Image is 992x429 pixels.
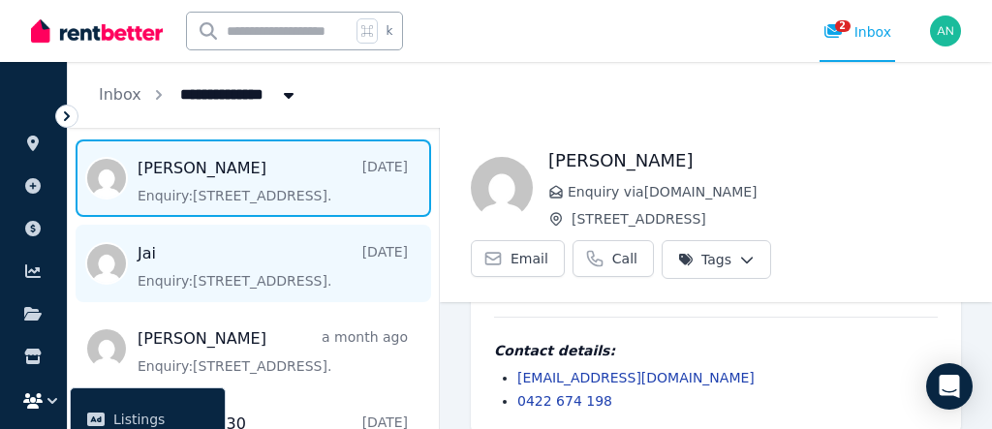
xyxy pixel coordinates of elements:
span: Enquiry via [DOMAIN_NAME] [568,182,961,201]
button: Tags [662,240,771,279]
span: 2 [835,20,851,32]
div: Open Intercom Messenger [926,363,973,410]
span: Tags [678,250,731,269]
a: [PERSON_NAME]a month agoEnquiry:[STREET_ADDRESS]. [138,327,408,376]
h4: Contact details: [494,341,938,360]
span: [STREET_ADDRESS] [572,209,961,229]
span: Call [612,249,637,268]
a: [EMAIL_ADDRESS][DOMAIN_NAME] [517,370,755,385]
a: 0422 674 198 [517,393,612,409]
img: RentBetter [31,16,163,46]
img: Louise Olsen [471,157,533,219]
a: Email [471,240,565,277]
a: [PERSON_NAME][DATE]Enquiry:[STREET_ADDRESS]. [138,157,408,205]
a: Call [573,240,654,277]
img: ant.clay99@gmail.com [930,15,961,46]
a: Inbox [99,85,141,104]
nav: Breadcrumb [68,62,329,128]
h1: [PERSON_NAME] [548,147,961,174]
a: Jai[DATE]Enquiry:[STREET_ADDRESS]. [138,242,408,291]
span: Email [511,249,548,268]
span: k [386,23,392,39]
div: Inbox [823,22,891,42]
